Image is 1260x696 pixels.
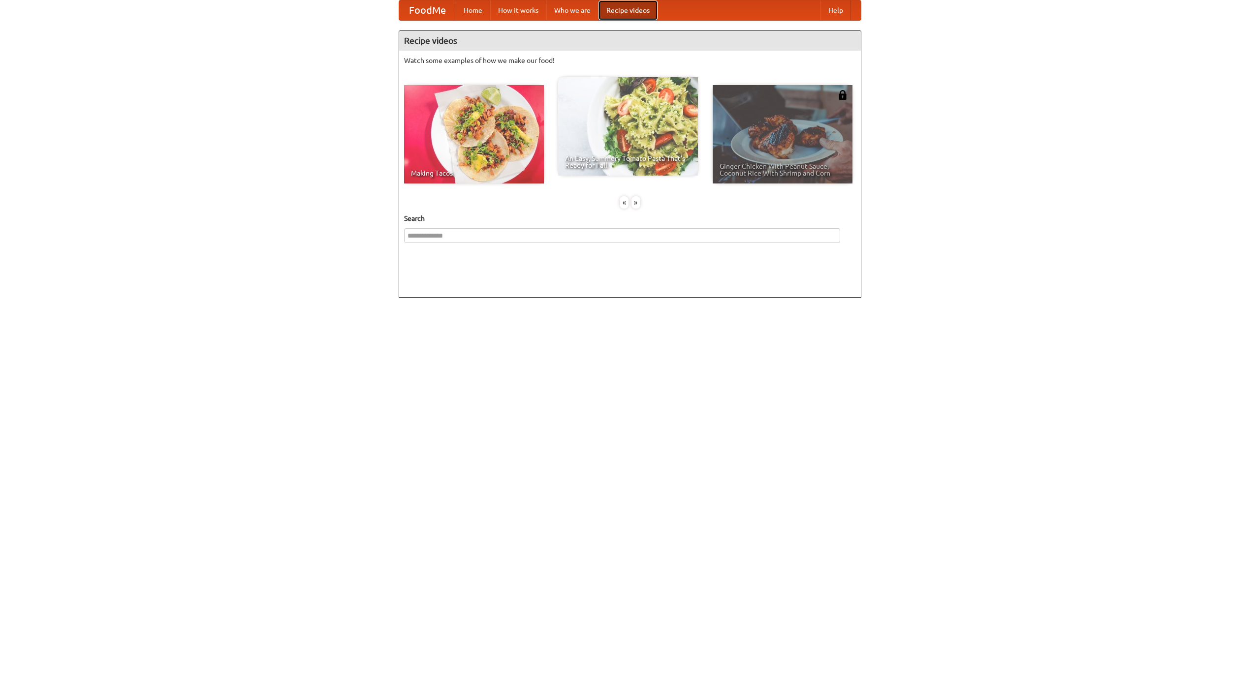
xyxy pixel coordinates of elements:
img: 483408.png [838,90,848,100]
span: An Easy, Summery Tomato Pasta That's Ready for Fall [565,155,691,169]
a: Home [456,0,490,20]
h5: Search [404,213,856,223]
a: An Easy, Summery Tomato Pasta That's Ready for Fall [558,77,698,176]
a: Who we are [546,0,598,20]
a: Help [820,0,851,20]
a: FoodMe [399,0,456,20]
div: « [620,196,629,209]
span: Making Tacos [411,170,537,177]
a: Recipe videos [598,0,658,20]
div: » [631,196,640,209]
p: Watch some examples of how we make our food! [404,56,856,65]
a: How it works [490,0,546,20]
h4: Recipe videos [399,31,861,51]
a: Making Tacos [404,85,544,183]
